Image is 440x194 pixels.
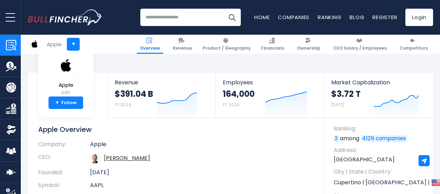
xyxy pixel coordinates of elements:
[6,125,16,135] img: Ownership
[258,35,287,54] a: Financials
[334,135,426,142] p: among
[53,53,78,97] a: Apple AAPL
[28,9,103,25] img: Bullfincher logo
[331,102,344,108] small: [DATE]
[334,177,426,188] p: Cupertino | [GEOGRAPHIC_DATA] | US
[203,45,250,51] span: Product / Geography
[254,14,270,21] a: Home
[115,88,153,99] strong: $391.04 B
[331,79,425,86] span: Market Capitalization
[170,35,195,54] a: Revenue
[28,37,41,51] img: AAPL logo
[38,179,90,192] th: Symbol:
[47,40,62,48] div: Apple
[49,96,83,109] a: +Follow
[223,102,239,108] small: FY 2024
[324,73,432,118] a: Market Capitalization $3.72 T [DATE]
[333,45,387,51] span: CEO Salary / Employees
[90,179,314,192] td: AAPL
[399,45,428,51] span: Competitors
[261,45,284,51] span: Financials
[350,14,364,21] a: Blog
[334,125,426,133] span: Ranking:
[216,73,324,118] a: Employees 164,000 FY 2024
[334,135,339,142] a: 3
[223,9,241,26] button: Search
[331,88,361,99] strong: $3.72 T
[405,9,433,26] a: Login
[294,35,324,54] a: Ownership
[137,35,163,54] a: Overview
[334,156,426,163] p: [GEOGRAPHIC_DATA]
[115,79,209,86] span: Revenue
[67,38,80,51] a: +
[361,135,407,142] a: 4129 companies
[140,45,160,51] span: Overview
[330,35,390,54] a: CEO Salary / Employees
[396,35,431,54] a: Competitors
[334,146,426,154] span: Address:
[54,54,78,77] img: AAPL logo
[334,168,426,176] span: City | State | Country:
[28,9,102,25] a: Go to homepage
[115,102,131,108] small: FY 2024
[38,151,90,166] th: CEO:
[90,141,314,151] td: Apple
[54,90,78,96] small: AAPL
[108,73,215,118] a: Revenue $391.04 B FY 2024
[173,45,192,51] span: Revenue
[54,82,78,88] span: Apple
[38,141,90,151] th: Company:
[90,166,314,179] td: [DATE]
[90,154,100,163] img: tim-cook.jpg
[200,35,254,54] a: Product / Geography
[372,14,397,21] a: Register
[38,166,90,179] th: Founded:
[278,14,309,21] a: Companies
[223,88,255,99] strong: 164,000
[55,100,59,106] strong: +
[318,14,341,21] a: Ranking
[38,125,314,134] h1: Apple Overview
[104,154,150,162] a: ceo
[297,45,320,51] span: Ownership
[223,79,317,86] span: Employees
